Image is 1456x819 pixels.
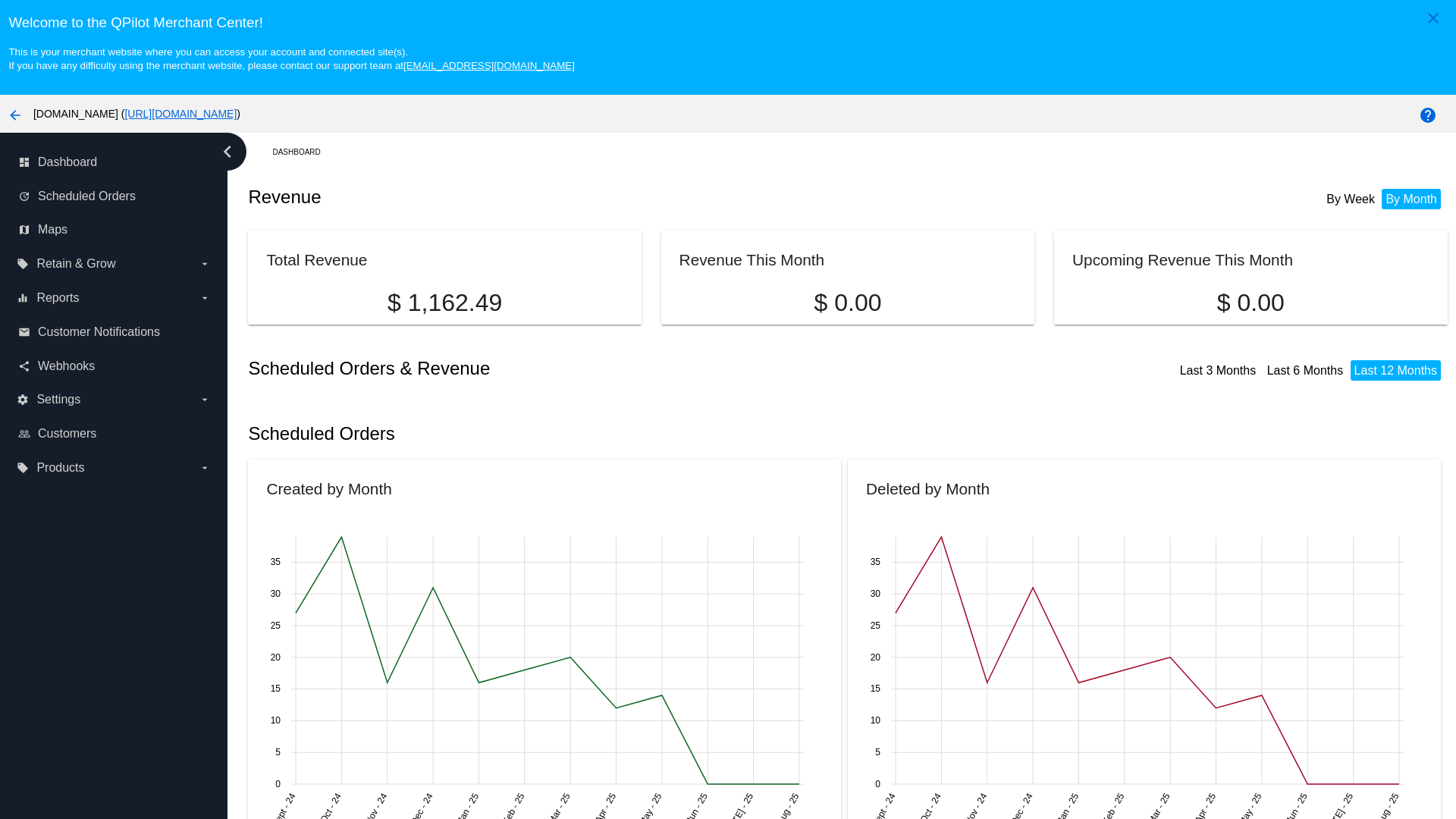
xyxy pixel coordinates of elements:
[38,155,97,169] span: Dashboard
[18,224,30,236] i: map
[17,258,29,270] i: local_offer
[8,46,574,71] small: This is your merchant website where you can access your account and connected site(s). If you hav...
[875,779,880,789] text: 0
[1323,189,1379,209] li: By Week
[199,462,211,474] i: arrow_drop_down
[18,360,30,372] i: share
[38,325,160,339] span: Customer Notifications
[271,715,281,726] text: 10
[38,223,67,237] span: Maps
[18,190,30,202] i: update
[403,60,575,71] a: [EMAIL_ADDRESS][DOMAIN_NAME]
[276,747,281,758] text: 5
[679,251,825,268] h2: Revenue This Month
[18,326,30,338] i: email
[36,393,80,406] span: Settings
[1419,106,1437,124] mat-icon: help
[679,289,1017,317] p: $ 0.00
[36,291,79,305] span: Reports
[1180,364,1257,377] a: Last 3 Months
[38,427,96,441] span: Customers
[18,428,30,440] i: people_outline
[871,620,881,631] text: 25
[266,480,391,497] h2: Created by Month
[871,588,881,599] text: 30
[18,156,30,168] i: dashboard
[199,258,211,270] i: arrow_drop_down
[266,289,623,317] p: $ 1,162.49
[875,747,880,758] text: 5
[199,394,211,406] i: arrow_drop_down
[1424,9,1442,27] mat-icon: close
[248,187,848,208] h2: Revenue
[18,218,211,242] a: map Maps
[18,354,211,378] a: share Webhooks
[871,683,881,694] text: 15
[17,462,29,474] i: local_offer
[1072,289,1429,317] p: $ 0.00
[1072,251,1293,268] h2: Upcoming Revenue This Month
[199,292,211,304] i: arrow_drop_down
[248,423,848,444] h2: Scheduled Orders
[38,190,136,203] span: Scheduled Orders
[871,557,881,567] text: 35
[276,779,281,789] text: 0
[248,358,848,379] h2: Scheduled Orders & Revenue
[215,140,240,164] i: chevron_left
[272,140,334,164] a: Dashboard
[8,14,1447,31] h3: Welcome to the QPilot Merchant Center!
[18,422,211,446] a: people_outline Customers
[6,106,24,124] mat-icon: arrow_back
[17,292,29,304] i: equalizer
[871,715,881,726] text: 10
[1382,189,1441,209] li: By Month
[871,652,881,663] text: 20
[271,683,281,694] text: 15
[866,480,990,497] h2: Deleted by Month
[271,620,281,631] text: 25
[18,184,211,209] a: update Scheduled Orders
[271,557,281,567] text: 35
[33,108,240,120] span: [DOMAIN_NAME] ( )
[266,251,367,268] h2: Total Revenue
[36,257,115,271] span: Retain & Grow
[271,652,281,663] text: 20
[38,359,95,373] span: Webhooks
[1354,364,1437,377] a: Last 12 Months
[124,108,237,120] a: [URL][DOMAIN_NAME]
[1267,364,1344,377] a: Last 6 Months
[271,588,281,599] text: 30
[17,394,29,406] i: settings
[36,461,84,475] span: Products
[18,150,211,174] a: dashboard Dashboard
[18,320,211,344] a: email Customer Notifications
